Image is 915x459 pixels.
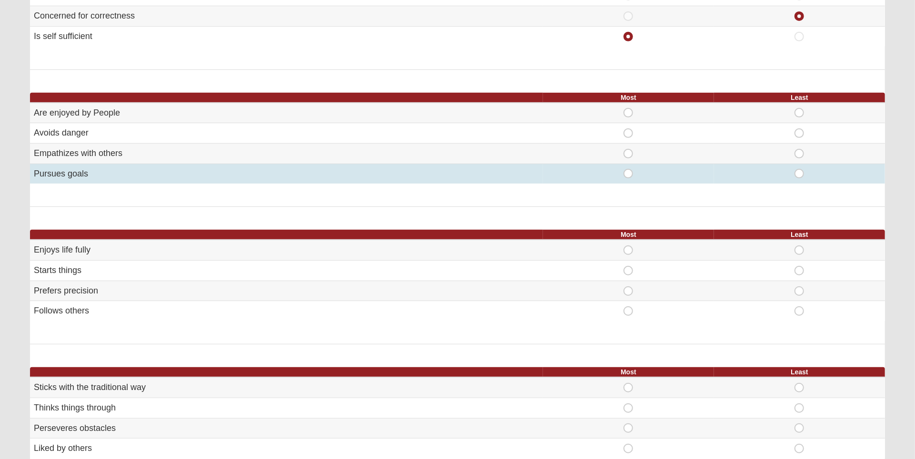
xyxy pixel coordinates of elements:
[30,377,543,398] td: Sticks with the traditional way
[30,261,543,281] td: Starts things
[543,230,714,240] th: Most
[714,93,885,103] th: Least
[714,367,885,377] th: Least
[30,418,543,439] td: Perseveres obstacles
[543,93,714,103] th: Most
[30,103,543,123] td: Are enjoyed by People
[30,240,543,260] td: Enjoys life fully
[543,367,714,377] th: Most
[714,230,885,240] th: Least
[30,398,543,418] td: Thinks things through
[30,281,543,301] td: Prefers precision
[30,26,543,46] td: Is self sufficient
[30,164,543,184] td: Pursues goals
[30,123,543,144] td: Avoids danger
[30,6,543,27] td: Concerned for correctness
[30,143,543,164] td: Empathizes with others
[30,301,543,321] td: Follows others
[30,439,543,459] td: Liked by others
